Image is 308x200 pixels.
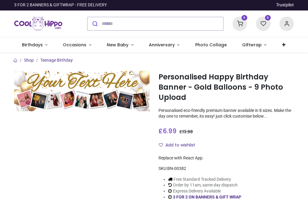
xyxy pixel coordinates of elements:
[14,71,149,111] img: Personalised Happy Birthday Banner - Gold Balloons - 9 Photo Upload
[24,58,34,63] a: Shop
[195,42,227,48] span: Photo Collage
[159,155,294,161] div: Replace with React App.
[265,15,271,21] sup: 0
[159,72,294,103] h1: Personalised Happy Birthday Banner - Gold Balloons - 9 Photo Upload
[55,37,99,53] a: Occasions
[159,166,294,172] div: SKU:
[168,188,252,194] li: Express Delivery Available
[14,2,107,8] div: 3 FOR 2 BANNERS & GIFTWRAP - FREE DELIVERY
[149,42,175,48] span: Anniversary
[99,37,141,53] a: New Baby
[14,37,55,53] a: Birthdays
[14,15,62,32] img: Cool Hippo
[242,42,262,48] span: Giftwrap
[182,129,193,135] span: 13.98
[168,182,252,188] li: Order by 11am, same day dispatch
[167,166,186,171] span: BN-00382
[168,177,252,183] li: Free Standard Tracked Delivery
[233,21,247,26] a: 0
[63,42,86,48] span: Occasions
[234,37,274,53] a: Giftwrap
[242,15,247,21] sup: 0
[256,21,270,26] a: 0
[179,129,193,135] span: £
[159,140,200,150] button: Add to wishlistAdd to wishlist
[276,2,294,8] a: Trustpilot
[159,108,294,119] p: Personalised eco-friendly premium banner available in 8 sizes. Make the day one to remember, its ...
[159,143,163,147] i: Add to wishlist
[88,17,102,30] button: Submit
[22,42,43,48] span: Birthdays
[107,42,128,48] span: New Baby
[141,37,187,53] a: Anniversary
[173,195,241,199] a: 3 FOR 2 ON BANNERS & GIFT WRAP
[14,15,62,32] a: Logo of Cool Hippo
[163,127,177,135] span: 6.99
[40,58,73,63] a: Teenage Birthday
[159,127,177,135] span: £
